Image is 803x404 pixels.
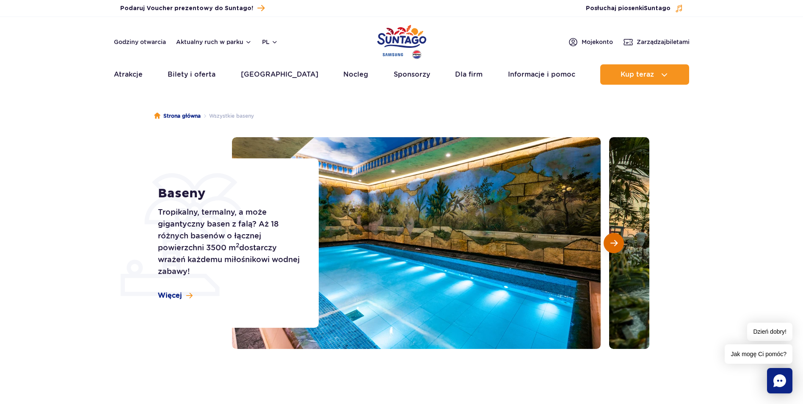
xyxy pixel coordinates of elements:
[767,368,792,393] div: Chat
[120,3,265,14] a: Podaruj Voucher prezentowy do Suntago!
[604,233,624,253] button: Następny slajd
[621,71,654,78] span: Kup teraz
[262,38,278,46] button: pl
[582,38,613,46] span: Moje konto
[394,64,430,85] a: Sponsorzy
[508,64,575,85] a: Informacje i pomoc
[747,323,792,341] span: Dzień dobry!
[114,38,166,46] a: Godziny otwarcia
[158,206,300,277] p: Tropikalny, termalny, a może gigantyczny basen z falą? Aż 18 różnych basenów o łącznej powierzchn...
[158,291,182,300] span: Więcej
[176,39,252,45] button: Aktualny ruch w parku
[201,112,254,120] li: Wszystkie baseny
[120,4,253,13] span: Podaruj Voucher prezentowy do Suntago!
[725,344,792,364] span: Jak mogę Ci pomóc?
[114,64,143,85] a: Atrakcje
[377,21,426,60] a: Park of Poland
[623,37,690,47] a: Zarządzajbiletami
[241,64,318,85] a: [GEOGRAPHIC_DATA]
[637,38,690,46] span: Zarządzaj biletami
[455,64,483,85] a: Dla firm
[236,242,239,249] sup: 2
[644,6,671,11] span: Suntago
[168,64,215,85] a: Bilety i oferta
[343,64,368,85] a: Nocleg
[600,64,689,85] button: Kup teraz
[232,137,601,349] img: Ciepły basen wewnętrzny z tropikalnymi malowidłami na ścianach
[158,291,193,300] a: Więcej
[154,112,201,120] a: Strona główna
[586,4,671,13] span: Posłuchaj piosenki
[568,37,613,47] a: Mojekonto
[158,186,300,201] h1: Baseny
[586,4,683,13] button: Posłuchaj piosenkiSuntago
